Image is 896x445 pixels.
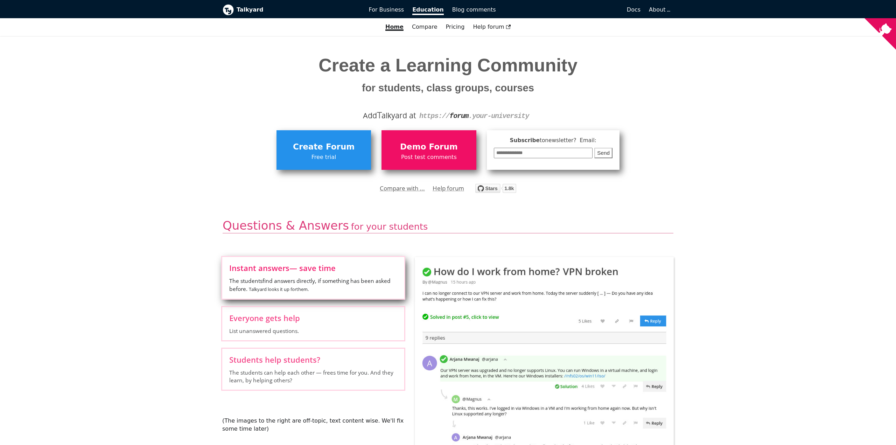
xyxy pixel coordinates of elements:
span: Everyone gets help [229,314,397,322]
a: Compare [412,23,437,30]
span: Create Forum [280,140,367,154]
a: Pricing [441,21,469,33]
span: to newsletter ? Email: [540,137,596,144]
img: Talkyard logo [223,4,234,15]
span: Post test comments [385,153,472,162]
a: About [649,6,669,13]
strong: forum [449,112,468,120]
button: Send [594,148,612,159]
span: Docs [627,6,640,13]
span: Instant answers — save time [229,264,397,272]
span: Create a Learning Community [318,55,577,95]
span: List unanswered questions. [229,327,397,335]
span: The students find answers directly, if something has been asked before. [229,277,397,293]
a: Help forum [433,183,464,194]
span: Help forum [473,23,511,30]
span: Education [412,6,444,15]
a: Compare with ... [380,183,425,194]
b: Talkyard [237,5,359,14]
span: For Business [369,6,404,13]
span: for your students [351,221,428,232]
a: Education [408,4,448,16]
a: Demo ForumPost test comments [381,130,476,169]
a: Create ForumFree trial [276,130,371,169]
small: for students, class groups, courses [362,82,534,93]
span: Blog comments [452,6,496,13]
img: talkyard.svg [475,184,516,193]
small: Talkyard looks it up for them . [249,286,309,292]
h2: Questions & Answers [223,218,673,234]
a: Docs [500,4,645,16]
a: Talkyard logoTalkyard [223,4,359,15]
span: The students can help each other — frees time for you. And they learn, by helping others? [229,369,397,384]
a: Star debiki/talkyard on GitHub [475,185,516,195]
div: Add alkyard at [228,110,668,121]
a: Help forum [469,21,515,33]
span: Demo Forum [385,140,472,154]
p: (The images to the right are off-topic, text content wise. We'll fix some time later) [222,417,404,433]
a: For Business [365,4,408,16]
code: https:// .your-university [419,112,529,120]
a: Blog comments [448,4,500,16]
span: Students help students? [229,356,397,363]
span: Subscribe [494,136,613,145]
span: T [377,109,382,121]
span: Free trial [280,153,367,162]
a: Home [381,21,408,33]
